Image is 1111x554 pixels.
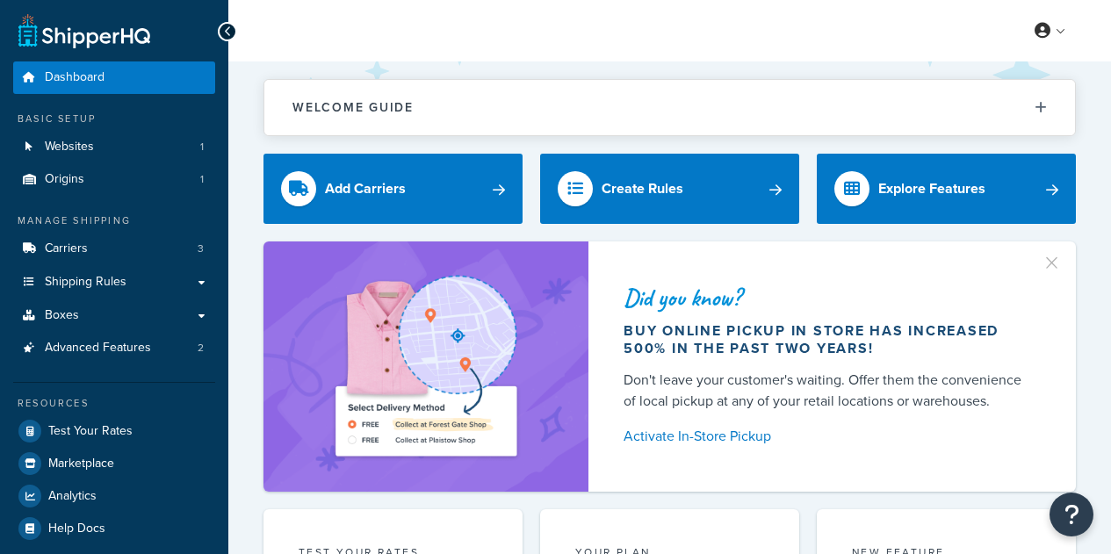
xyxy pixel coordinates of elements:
div: Don't leave your customer's waiting. Offer them the convenience of local pickup at any of your re... [624,370,1034,412]
h2: Welcome Guide [292,101,414,114]
span: 1 [200,140,204,155]
a: Help Docs [13,513,215,544]
div: Add Carriers [325,176,406,201]
div: Buy online pickup in store has increased 500% in the past two years! [624,322,1034,357]
span: 3 [198,241,204,256]
img: ad-shirt-map-b0359fc47e01cab431d101c4b569394f6a03f54285957d908178d52f29eb9668.png [294,268,558,465]
a: Activate In-Store Pickup [624,424,1034,449]
li: Carriers [13,233,215,265]
span: 1 [200,172,204,187]
a: Advanced Features2 [13,332,215,364]
span: Help Docs [48,522,105,536]
span: Origins [45,172,84,187]
div: Did you know? [624,285,1034,310]
a: Dashboard [13,61,215,94]
a: Boxes [13,299,215,332]
div: Basic Setup [13,112,215,126]
span: Test Your Rates [48,424,133,439]
button: Open Resource Center [1050,493,1093,536]
span: Analytics [48,489,97,504]
a: Explore Features [817,154,1076,224]
a: Analytics [13,480,215,512]
a: Shipping Rules [13,266,215,299]
a: Origins1 [13,163,215,196]
a: Websites1 [13,131,215,163]
a: Create Rules [540,154,799,224]
span: Advanced Features [45,341,151,356]
div: Explore Features [878,176,985,201]
li: Websites [13,131,215,163]
div: Resources [13,396,215,411]
a: Marketplace [13,448,215,479]
span: Boxes [45,308,79,323]
span: Shipping Rules [45,275,126,290]
span: 2 [198,341,204,356]
span: Marketplace [48,457,114,471]
li: Origins [13,163,215,196]
span: Dashboard [45,70,105,85]
a: Test Your Rates [13,415,215,447]
div: Create Rules [602,176,683,201]
a: Add Carriers [263,154,523,224]
span: Websites [45,140,94,155]
span: Carriers [45,241,88,256]
button: Welcome Guide [264,80,1075,135]
div: Manage Shipping [13,213,215,228]
a: Carriers3 [13,233,215,265]
li: Advanced Features [13,332,215,364]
